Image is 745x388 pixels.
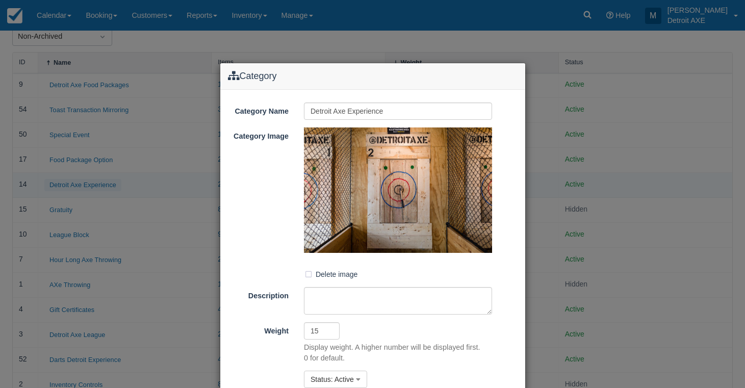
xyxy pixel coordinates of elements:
label: Category Name [220,102,297,117]
button: Status: Active [304,371,367,388]
span: Status [311,375,331,383]
p: Display weight. A higher number will be displayed first. 0 for default. [304,342,480,363]
label: Category Image [220,127,297,142]
label: Weight [220,322,297,337]
label: Delete image [304,267,364,282]
h4: Category [228,71,518,82]
label: Description [220,287,297,301]
span: Delete image [304,270,364,278]
img: cat-14 [304,127,492,253]
span: : Active [331,375,354,383]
